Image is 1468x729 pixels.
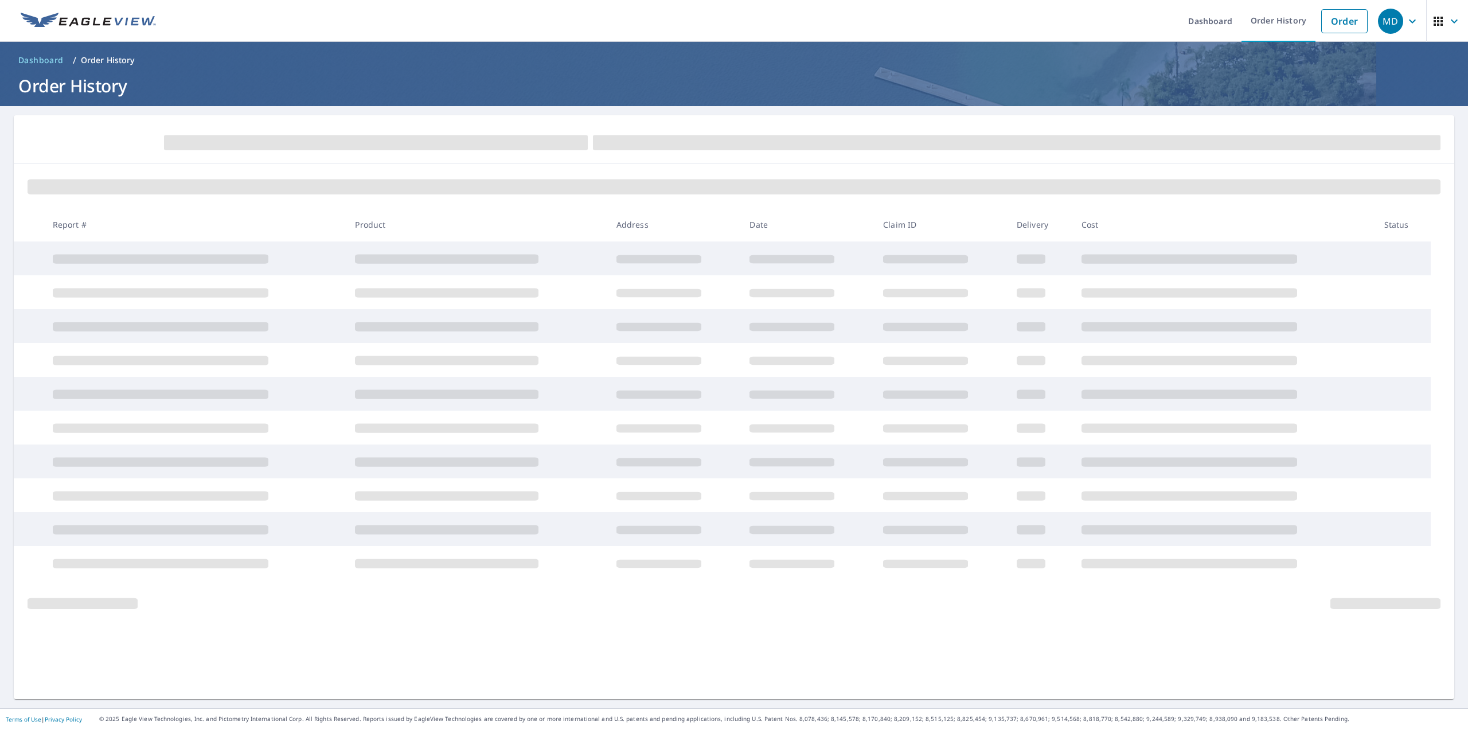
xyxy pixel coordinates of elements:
[740,208,874,241] th: Date
[45,715,82,723] a: Privacy Policy
[44,208,346,241] th: Report #
[99,715,1462,723] p: © 2025 Eagle View Technologies, Inc. and Pictometry International Corp. All Rights Reserved. Repo...
[1375,208,1431,241] th: Status
[1072,208,1375,241] th: Cost
[607,208,741,241] th: Address
[14,74,1454,98] h1: Order History
[1008,208,1072,241] th: Delivery
[1321,9,1368,33] a: Order
[6,715,41,723] a: Terms of Use
[18,54,64,66] span: Dashboard
[21,13,156,30] img: EV Logo
[346,208,607,241] th: Product
[874,208,1008,241] th: Claim ID
[1378,9,1403,34] div: MD
[14,51,68,69] a: Dashboard
[73,53,76,67] li: /
[81,54,135,66] p: Order History
[6,716,82,723] p: |
[14,51,1454,69] nav: breadcrumb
